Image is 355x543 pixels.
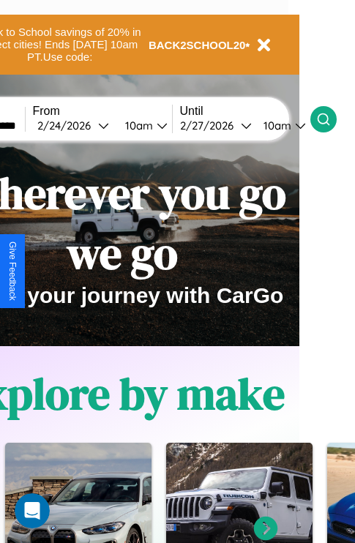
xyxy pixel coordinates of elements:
b: BACK2SCHOOL20 [149,39,246,51]
div: 2 / 27 / 2026 [180,119,241,132]
div: 2 / 24 / 2026 [37,119,98,132]
button: 2/24/2026 [33,118,113,133]
label: Until [180,105,310,118]
div: Give Feedback [7,241,18,301]
iframe: Intercom live chat [15,493,50,528]
div: 10am [256,119,295,132]
label: From [33,105,172,118]
button: 10am [113,118,172,133]
div: 10am [118,119,157,132]
button: 10am [252,118,310,133]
